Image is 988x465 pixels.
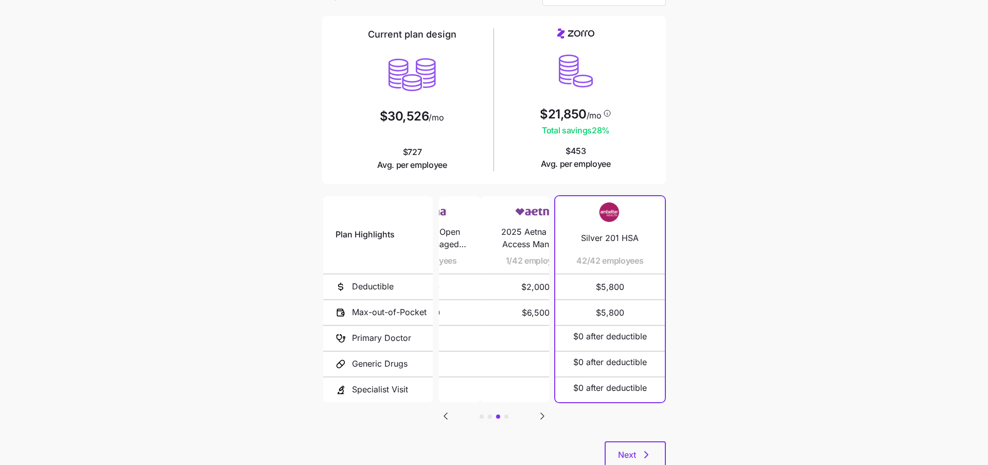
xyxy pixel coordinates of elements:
[536,409,549,423] button: Go to next slide
[429,113,444,122] span: /mo
[336,228,395,241] span: Plan Highlights
[405,202,447,222] img: Carrier
[541,145,611,170] span: $453
[377,159,447,171] span: Avg. per employee
[493,300,578,325] span: $6,500
[587,111,602,119] span: /mo
[352,357,408,370] span: Generic Drugs
[368,28,456,41] h2: Current plan design
[573,382,647,394] span: $0 after deductible
[493,274,578,299] span: $2,000
[536,410,549,422] svg: Go to next slide
[383,226,468,251] span: 2025 Aetna Open Access Managed Choice 1000 Plan
[383,274,468,299] span: $1,000
[581,232,639,245] span: Silver 201 HSA
[541,158,611,170] span: Avg. per employee
[540,108,587,120] span: $21,850
[439,409,452,423] button: Go to previous slide
[540,124,612,137] span: Total savings 28 %
[383,300,468,325] span: $5,000
[377,146,447,171] span: $727
[568,300,652,325] span: $5,800
[380,110,429,123] span: $30,526
[515,202,556,222] img: Carrier
[573,330,647,343] span: $0 after deductible
[568,274,652,299] span: $5,800
[352,306,427,319] span: Max-out-of-Pocket
[352,280,394,293] span: Deductible
[395,254,457,267] span: 4/42 employees
[439,410,452,422] svg: Go to previous slide
[493,226,578,251] span: 2025 Aetna Open Access Managed Choice 2000 Plan
[573,356,647,369] span: $0 after deductible
[618,449,636,461] span: Next
[506,254,566,267] span: 1/42 employees
[589,202,630,222] img: Carrier
[352,383,408,396] span: Specialist Visit
[576,254,643,267] span: 42/42 employees
[352,332,411,345] span: Primary Doctor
